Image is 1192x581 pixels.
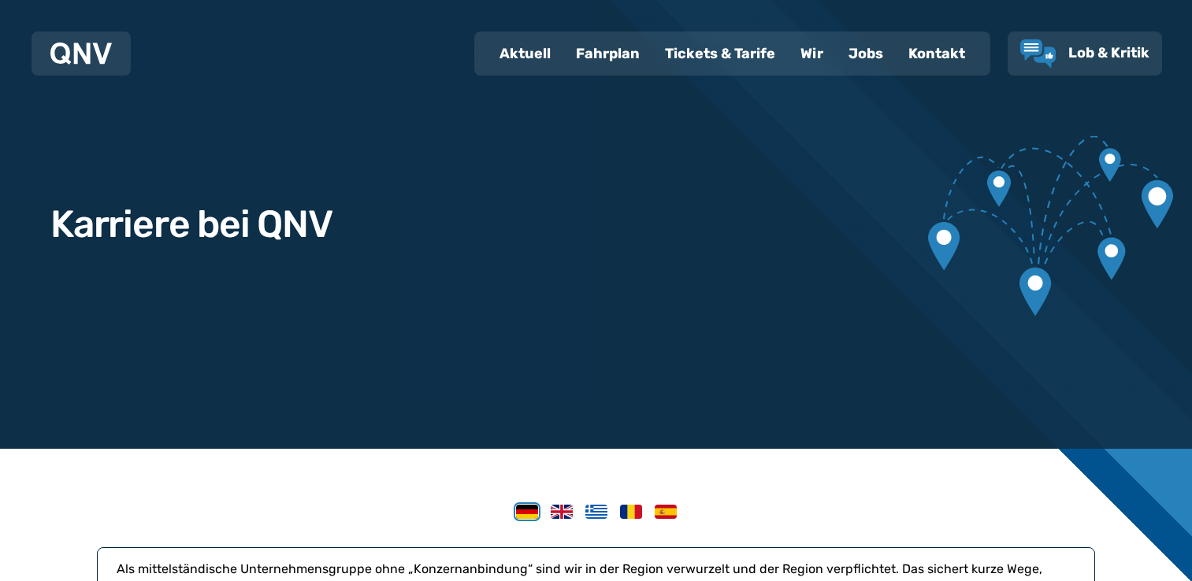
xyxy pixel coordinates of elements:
img: English [551,505,573,519]
a: Lob & Kritik [1020,39,1149,68]
img: QNV Logo [50,43,112,65]
img: Verbundene Kartenmarkierungen [928,108,1173,344]
img: Spanish [655,505,677,519]
a: Wir [788,33,836,74]
img: German [516,505,538,519]
span: Lob & Kritik [1068,44,1149,61]
a: Jobs [836,33,896,74]
a: Aktuell [487,33,563,74]
img: Greek [585,505,607,519]
h1: Karriere bei QNV [50,205,332,243]
a: Fahrplan [563,33,652,74]
a: QNV Logo [50,38,112,69]
a: Tickets & Tarife [652,33,788,74]
img: Romanian [620,505,642,519]
a: Kontakt [896,33,978,74]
